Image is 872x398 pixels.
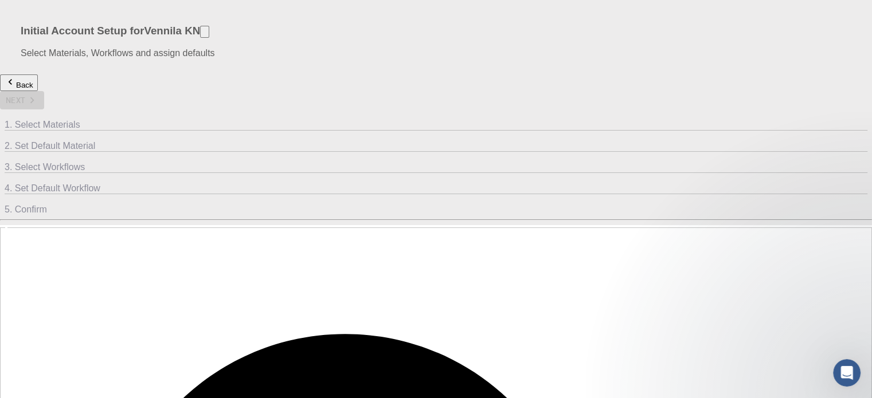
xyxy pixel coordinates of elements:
[5,183,100,193] span: 4. Set Default Workflow
[23,8,64,18] span: Support
[5,204,47,214] span: 5. Confirm
[5,141,95,151] span: 2. Set Default Material
[5,162,85,172] span: 3. Select Workflows
[21,48,851,58] p: Select Materials, Workflows and assign defaults
[21,25,851,38] h3: Initial Account Setup for Vennila KN
[833,359,861,387] iframe: Intercom live chat
[5,120,80,129] span: 1. Select Materials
